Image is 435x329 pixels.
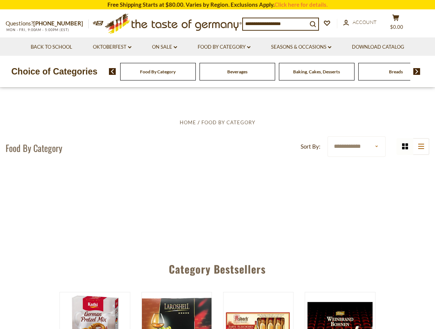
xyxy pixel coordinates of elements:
[180,119,196,125] a: Home
[198,43,250,51] a: Food By Category
[390,24,403,30] span: $0.00
[152,43,177,51] a: On Sale
[201,119,255,125] a: Food By Category
[274,1,328,8] a: Click here for details.
[93,43,131,51] a: Oktoberfest
[293,69,340,74] a: Baking, Cakes, Desserts
[6,142,62,153] h1: Food By Category
[271,43,331,51] a: Seasons & Occasions
[343,18,377,27] a: Account
[140,69,176,74] a: Food By Category
[384,14,407,33] button: $0.00
[31,43,72,51] a: Back to School
[6,28,69,32] span: MON - FRI, 9:00AM - 5:00PM (EST)
[227,69,247,74] a: Beverages
[353,19,377,25] span: Account
[301,142,320,151] label: Sort By:
[6,19,89,28] p: Questions?
[413,68,420,75] img: next arrow
[13,252,422,283] div: Category Bestsellers
[352,43,404,51] a: Download Catalog
[33,20,83,27] a: [PHONE_NUMBER]
[109,68,116,75] img: previous arrow
[389,69,403,74] a: Breads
